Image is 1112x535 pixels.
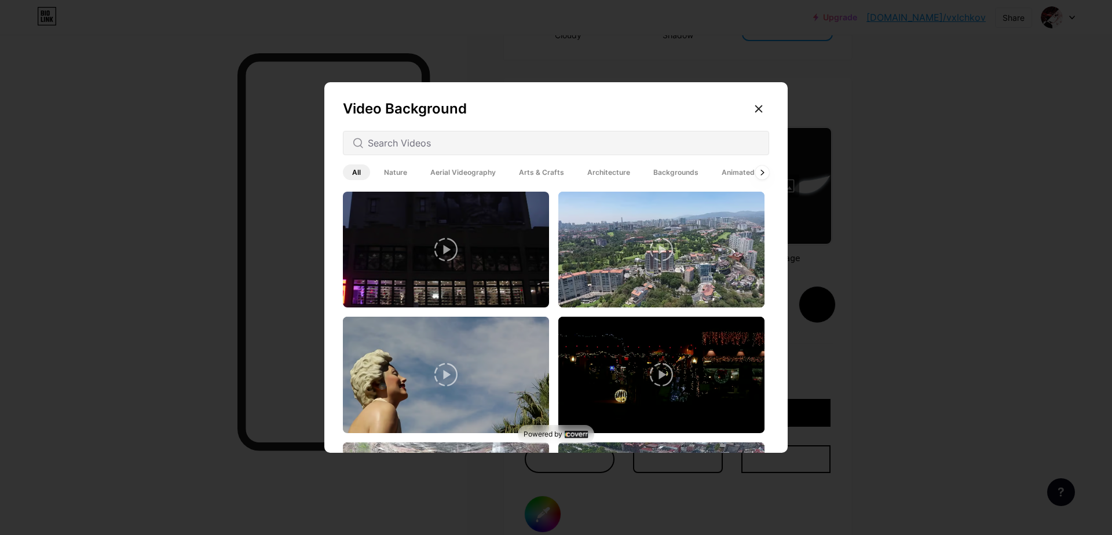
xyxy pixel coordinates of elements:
span: Powered by [524,430,562,439]
span: Arts & Crafts [510,164,573,180]
img: thumbnail [558,317,765,433]
span: Aerial Videography [421,164,505,180]
img: thumbnail [558,192,765,307]
span: Backgrounds [644,164,708,180]
span: Nature [375,164,416,180]
img: thumbnail [343,317,549,433]
span: All [343,164,370,180]
input: Search Videos [368,136,759,150]
span: Animated [712,164,764,180]
span: Architecture [578,164,639,180]
span: Video Background [343,100,467,117]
